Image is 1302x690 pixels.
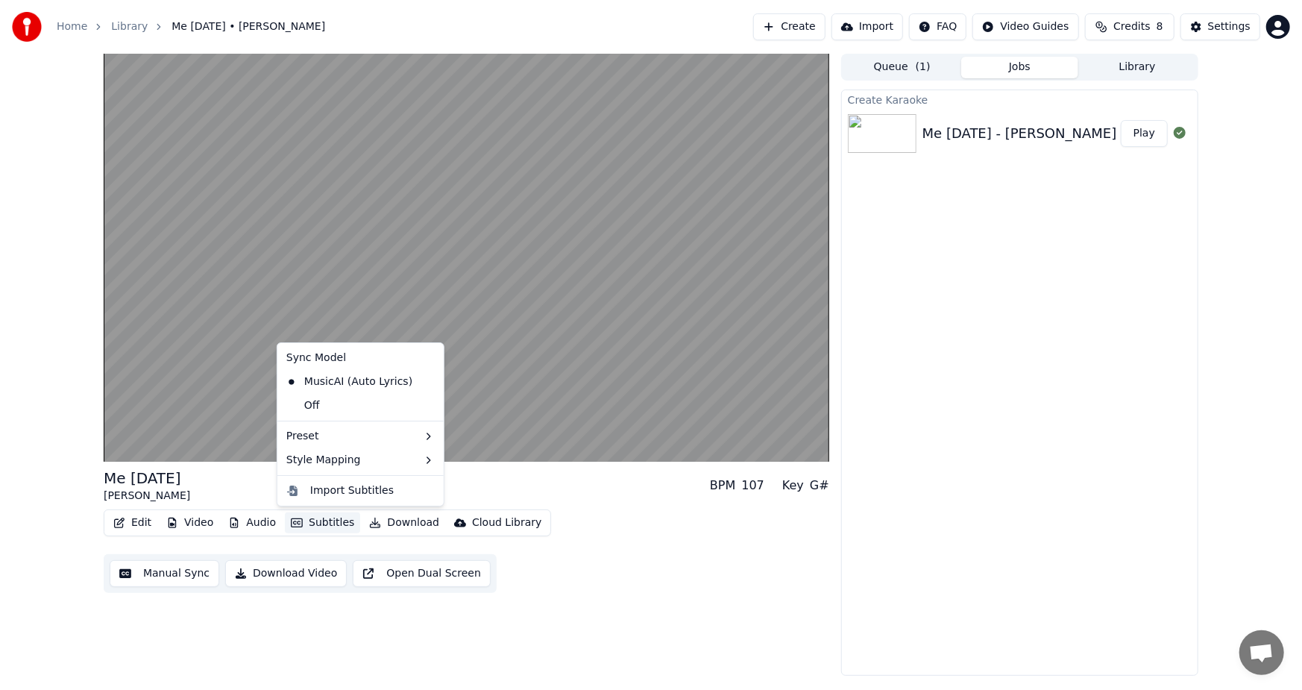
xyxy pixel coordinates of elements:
div: 107 [741,477,764,495]
div: Key [782,477,804,495]
a: Home [57,19,87,34]
button: Import [831,13,903,40]
img: youka [12,12,42,42]
div: Sync Model [280,346,441,370]
div: Import Subtitles [310,483,394,498]
div: Preset [280,424,441,448]
button: FAQ [909,13,966,40]
button: Library [1078,57,1196,78]
button: Edit [107,512,157,533]
span: ( 1 ) [916,60,931,75]
div: Cloud Library [472,515,541,530]
button: Subtitles [285,512,360,533]
span: Credits [1113,19,1150,34]
button: Credits8 [1085,13,1174,40]
div: Open chat [1239,630,1284,675]
button: Video [160,512,219,533]
button: Audio [222,512,282,533]
button: Settings [1180,13,1260,40]
button: Open Dual Screen [353,560,491,587]
button: Download [363,512,445,533]
button: Play [1121,120,1168,147]
div: BPM [710,477,735,495]
div: Me [DATE] - [PERSON_NAME] (Official Music Video) [922,123,1262,144]
span: Me [DATE] • [PERSON_NAME] [172,19,325,34]
div: Me [DATE] [104,468,190,489]
button: Create [753,13,825,40]
div: Style Mapping [280,448,441,472]
a: Library [111,19,148,34]
button: Download Video [225,560,347,587]
div: G# [810,477,829,495]
div: MusicAI (Auto Lyrics) [280,370,418,394]
div: Off [280,394,441,418]
div: [PERSON_NAME] [104,489,190,504]
button: Manual Sync [110,560,219,587]
div: Settings [1208,19,1251,34]
button: Video Guides [972,13,1078,40]
button: Jobs [961,57,1079,78]
span: 8 [1157,19,1163,34]
button: Queue [843,57,961,78]
div: Create Karaoke [842,90,1198,108]
nav: breadcrumb [57,19,325,34]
